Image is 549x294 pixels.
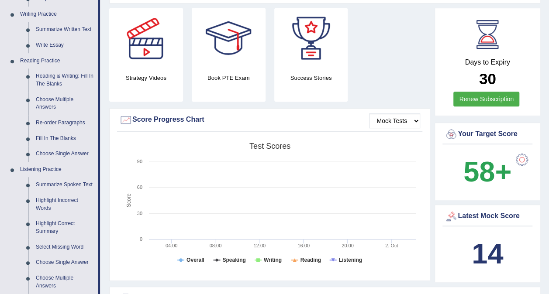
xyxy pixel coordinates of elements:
a: Renew Subscription [453,92,519,106]
a: Writing Practice [16,7,98,22]
tspan: 2. Oct [385,243,398,248]
tspan: Listening [339,257,362,263]
tspan: Speaking [222,257,245,263]
a: Re-order Paragraphs [32,115,98,131]
a: Choose Multiple Answers [32,92,98,115]
text: 16:00 [297,243,310,248]
div: Score Progress Chart [119,113,420,126]
text: 04:00 [166,243,178,248]
b: 30 [479,70,496,87]
a: Summarize Spoken Text [32,177,98,193]
b: 14 [472,238,503,270]
text: 0 [140,236,142,242]
a: Listening Practice [16,162,98,178]
text: 20:00 [342,243,354,248]
a: Choose Single Answer [32,146,98,162]
tspan: Score [126,193,132,207]
a: Highlight Incorrect Words [32,193,98,216]
div: Latest Mock Score [445,210,530,223]
a: Select Missing Word [32,239,98,255]
a: Fill In The Blanks [32,131,98,147]
a: Reading & Writing: Fill In The Blanks [32,68,98,92]
h4: Book PTE Exam [192,73,266,82]
text: 08:00 [210,243,222,248]
tspan: Reading [300,257,321,263]
a: Reading Practice [16,53,98,69]
h4: Strategy Videos [109,73,183,82]
text: 12:00 [253,243,266,248]
text: 30 [137,211,142,216]
tspan: Writing [264,257,282,263]
a: Choose Single Answer [32,255,98,270]
a: Write Essay [32,38,98,53]
text: 60 [137,185,142,190]
h4: Days to Expiry [445,58,530,66]
a: Choose Multiple Answers [32,270,98,294]
a: Highlight Correct Summary [32,216,98,239]
b: 58+ [463,156,511,188]
div: Your Target Score [445,128,530,141]
text: 90 [137,159,142,164]
tspan: Overall [186,257,204,263]
a: Summarize Written Text [32,22,98,38]
h4: Success Stories [274,73,348,82]
tspan: Test scores [249,142,290,150]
